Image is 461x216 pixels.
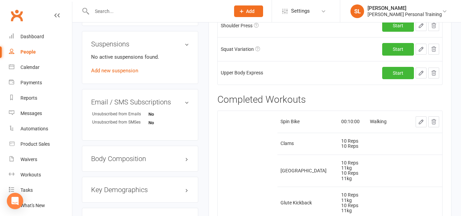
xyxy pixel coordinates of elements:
[341,144,364,149] div: 10 Reps
[368,11,442,17] div: [PERSON_NAME] Personal Training
[7,193,23,209] div: Open Intercom Messenger
[218,14,338,37] td: Shoulder Press
[218,61,338,85] td: Upper Body Express
[148,120,188,125] strong: No
[91,53,189,61] p: No active suspensions found.
[9,60,72,75] a: Calendar
[9,136,72,152] a: Product Sales
[9,44,72,60] a: People
[9,29,72,44] a: Dashboard
[20,49,36,55] div: People
[291,3,310,19] span: Settings
[9,90,72,106] a: Reports
[20,187,33,193] div: Tasks
[9,152,72,167] a: Waivers
[217,95,443,105] h3: Completed Workouts
[20,157,37,162] div: Waivers
[91,98,189,106] h3: Email / SMS Subscriptions
[20,64,40,70] div: Calendar
[91,186,189,193] h3: Key Demographics
[8,7,25,24] a: Clubworx
[91,40,189,48] h3: Suspensions
[382,43,414,55] a: Start
[350,4,364,18] div: SL
[341,192,364,203] div: 10 Reps 11kg
[90,6,225,16] input: Search...
[20,203,45,208] div: What's New
[277,111,338,133] td: Spin Bike
[9,75,72,90] a: Payments
[91,68,138,74] a: Add new suspension
[9,183,72,198] a: Tasks
[20,34,44,39] div: Dashboard
[341,119,364,124] div: 00:10:00
[367,111,413,133] td: Walking
[368,5,442,11] div: [PERSON_NAME]
[20,172,41,177] div: Workouts
[218,37,338,61] td: Squat Variation
[341,203,364,214] div: 10 Reps 11kg
[91,155,189,162] h3: Body Composition
[341,171,364,181] div: 10 Reps 11kg
[9,198,72,213] a: What's New
[382,67,414,79] a: Start
[20,126,48,131] div: Automations
[277,155,338,187] td: [GEOGRAPHIC_DATA]
[341,139,364,144] div: 10 Reps
[382,19,414,32] a: Start
[92,111,148,117] div: Unsubscribed from Emails
[234,5,263,17] button: Add
[9,167,72,183] a: Workouts
[341,160,364,171] div: 10 Reps 11kg
[246,9,255,14] span: Add
[148,112,188,117] strong: No
[20,111,42,116] div: Messages
[20,80,42,85] div: Payments
[20,95,37,101] div: Reports
[20,141,50,147] div: Product Sales
[9,121,72,136] a: Automations
[277,133,338,155] td: Clams
[9,106,72,121] a: Messages
[92,119,148,126] div: Unsubscribed from SMSes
